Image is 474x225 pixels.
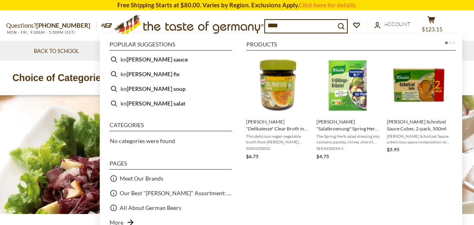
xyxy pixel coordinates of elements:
li: Knorr "Delikatesse" Clear Broth in Glass Jar, 7 Liter [243,52,313,164]
a: [PHONE_NUMBER] [36,22,90,29]
li: Knorr Schnitzel Sauce Cubes, 2-pack, 500ml [384,52,454,164]
a: [PERSON_NAME] "Delikatesse" Clear Broth in Glass Jar, 7 LiterThis delicious vegan vegetable broth... [246,55,310,161]
a: Knorr Sprint Herb Dressing Mix[PERSON_NAME] "Salatkroenung" Spring Herb Dressing Mix, 5 packThe S... [316,55,380,161]
span: [PERSON_NAME] "Delikatesse" Clear Broth in Glass Jar, 7 Liter [246,118,310,132]
span: [PERSON_NAME] Schnitzel Sauce: a delicious sauce composition with aromatic herbs and a fine cream... [387,133,451,145]
b: [PERSON_NAME] salat [127,99,185,108]
span: $4.75 [316,153,329,159]
span: $6.75 [246,153,259,159]
span: The Spring Herb salad dressing mix contains parsley, chives, chervil, [PERSON_NAME] and lovage. A... [316,133,380,145]
a: All About German Beers [120,203,181,212]
span: Account [384,21,410,27]
b: [PERSON_NAME] fix [127,69,180,79]
li: knorr soup [106,82,235,96]
li: Knorr "Salatkroenung" Spring Herb Dressing Mix, 5 pack [313,52,384,164]
b: [PERSON_NAME] sauce [127,55,188,64]
span: [PERSON_NAME] Schnitzel Sauce Cubes, 2-pack, 500ml [387,118,451,132]
a: Knorr Schnitzel Sauce cubes[PERSON_NAME] Schnitzel Sauce Cubes, 2-pack, 500ml[PERSON_NAME] Schnit... [387,55,451,161]
a: Meet Our Brands [120,174,163,183]
li: Products [246,42,456,51]
a: Our Best "[PERSON_NAME]" Assortment: 33 Choices For The Grillabend [120,188,232,198]
span: No categories were found [110,137,175,144]
a: Account [374,20,410,29]
li: knorr sauce [106,52,235,67]
span: $5.95 [387,146,399,152]
span: SOKNO0002 [246,146,310,151]
button: $123.15 [419,16,443,36]
li: Meet Our Brands [106,171,235,186]
span: [PERSON_NAME] "Salatkroenung" Spring Herb Dressing Mix, 5 pack [316,118,380,132]
li: Popular suggestions [110,42,232,51]
span: $123.15 [422,26,443,33]
li: knorr salat [106,96,235,111]
li: All About German Beers [106,201,235,215]
img: Knorr Sprint Herb Dressing Mix [319,55,378,115]
li: Pages [110,161,232,170]
span: This delicious vegan vegetable broth from [PERSON_NAME] comes in a convenient jar and makes any s... [246,133,310,145]
li: knorr fix [106,67,235,82]
img: Knorr Schnitzel Sauce cubes [389,55,448,115]
p: Questions? [6,20,97,31]
li: Categories [110,122,232,131]
span: MON - FRI, 9:00AM - 5:00PM (EST) [6,30,75,35]
span: SEKNO0024-1 [316,146,380,151]
li: Our Best "[PERSON_NAME]" Assortment: 33 Choices For The Grillabend [106,186,235,201]
a: Back to School [34,47,79,56]
a: Click here for details. [299,1,357,9]
b: [PERSON_NAME] soup [127,84,186,93]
